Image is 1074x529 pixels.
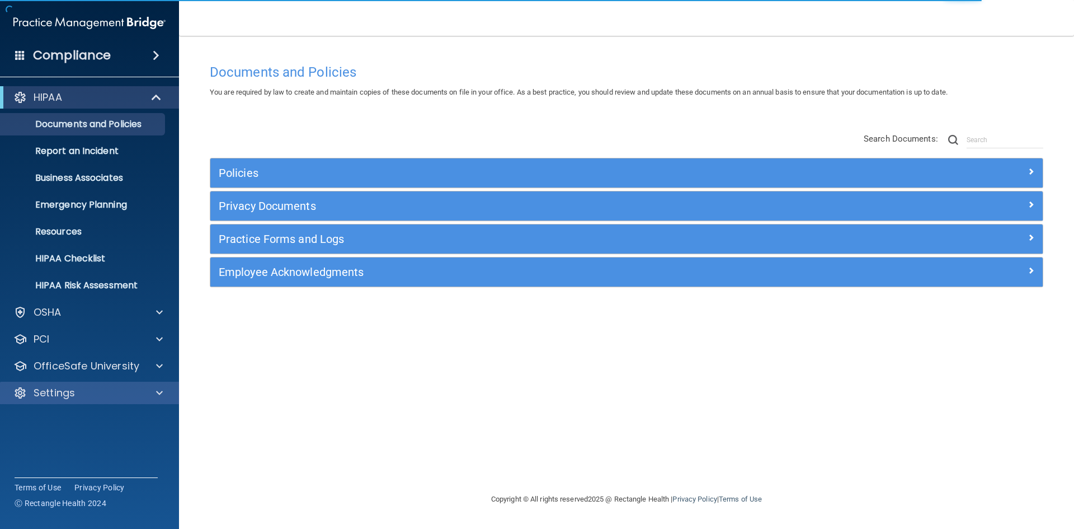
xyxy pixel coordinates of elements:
h5: Policies [219,167,826,179]
p: PCI [34,333,49,346]
a: PCI [13,333,163,346]
a: Policies [219,164,1034,182]
a: HIPAA [13,91,162,104]
span: You are required by law to create and maintain copies of these documents on file in your office. ... [210,88,948,96]
h4: Documents and Policies [210,65,1043,79]
h4: Compliance [33,48,111,63]
a: OfficeSafe University [13,359,163,373]
h5: Practice Forms and Logs [219,233,826,245]
a: Privacy Documents [219,197,1034,215]
span: Ⓒ Rectangle Health 2024 [15,498,106,509]
p: HIPAA Checklist [7,253,160,264]
img: PMB logo [13,12,166,34]
a: Terms of Use [15,482,61,493]
input: Search [967,132,1043,148]
p: Resources [7,226,160,237]
a: Privacy Policy [672,495,717,503]
a: Settings [13,386,163,400]
a: Terms of Use [719,495,762,503]
a: Practice Forms and Logs [219,230,1034,248]
p: Business Associates [7,172,160,184]
p: Documents and Policies [7,119,160,130]
p: OSHA [34,306,62,319]
p: HIPAA Risk Assessment [7,280,160,291]
span: Search Documents: [864,134,938,144]
p: HIPAA [34,91,62,104]
h5: Privacy Documents [219,200,826,212]
p: Report an Incident [7,146,160,157]
p: OfficeSafe University [34,359,139,373]
a: Privacy Policy [74,482,125,493]
h5: Employee Acknowledgments [219,266,826,278]
p: Settings [34,386,75,400]
img: ic-search.3b580494.png [948,135,958,145]
a: Employee Acknowledgments [219,263,1034,281]
p: Emergency Planning [7,199,160,210]
div: Copyright © All rights reserved 2025 @ Rectangle Health | | [422,481,831,517]
a: OSHA [13,306,163,319]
